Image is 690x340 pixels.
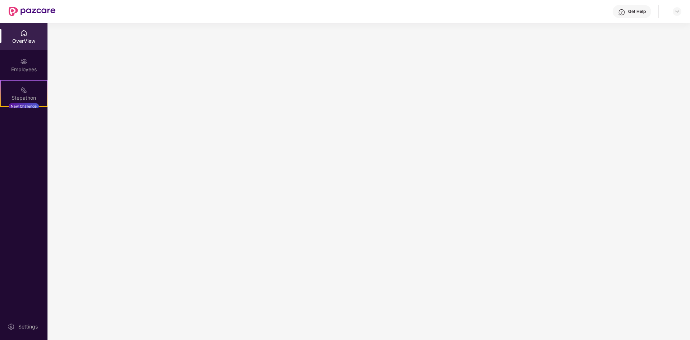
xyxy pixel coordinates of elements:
[674,9,680,14] img: svg+xml;base64,PHN2ZyBpZD0iRHJvcGRvd24tMzJ4MzIiIHhtbG5zPSJodHRwOi8vd3d3LnczLm9yZy8yMDAwL3N2ZyIgd2...
[9,7,55,16] img: New Pazcare Logo
[20,30,27,37] img: svg+xml;base64,PHN2ZyBpZD0iSG9tZSIgeG1sbnM9Imh0dHA6Ly93d3cudzMub3JnLzIwMDAvc3ZnIiB3aWR0aD0iMjAiIG...
[8,323,15,330] img: svg+xml;base64,PHN2ZyBpZD0iU2V0dGluZy0yMHgyMCIgeG1sbnM9Imh0dHA6Ly93d3cudzMub3JnLzIwMDAvc3ZnIiB3aW...
[20,86,27,94] img: svg+xml;base64,PHN2ZyB4bWxucz0iaHR0cDovL3d3dy53My5vcmcvMjAwMC9zdmciIHdpZHRoPSIyMSIgaGVpZ2h0PSIyMC...
[618,9,625,16] img: svg+xml;base64,PHN2ZyBpZD0iSGVscC0zMngzMiIgeG1sbnM9Imh0dHA6Ly93d3cudzMub3JnLzIwMDAvc3ZnIiB3aWR0aD...
[1,94,47,101] div: Stepathon
[628,9,646,14] div: Get Help
[20,58,27,65] img: svg+xml;base64,PHN2ZyBpZD0iRW1wbG95ZWVzIiB4bWxucz0iaHR0cDovL3d3dy53My5vcmcvMjAwMC9zdmciIHdpZHRoPS...
[9,103,39,109] div: New Challenge
[16,323,40,330] div: Settings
